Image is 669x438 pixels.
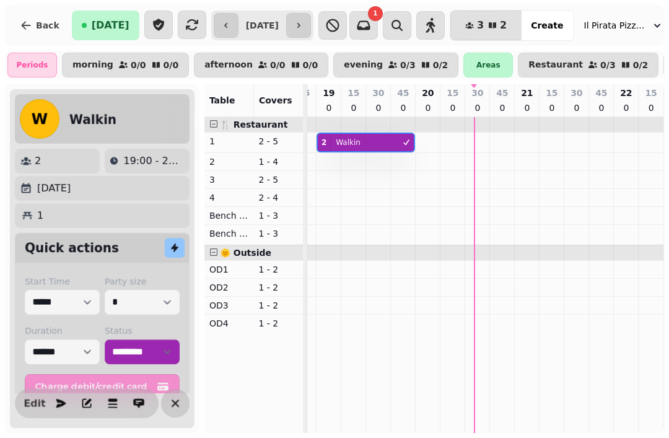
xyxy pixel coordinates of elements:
div: Areas [463,53,513,77]
p: 2 - 4 [258,191,298,204]
p: 21 [521,87,533,99]
p: 0 [621,102,631,114]
button: [DATE] [72,11,139,40]
p: Bench Left [209,209,249,222]
button: Create [521,11,573,40]
p: 15 [447,87,458,99]
h2: Quick actions [25,239,119,256]
p: 22 [620,87,632,99]
p: evening [344,60,383,70]
p: 30 [571,87,582,99]
label: Status [105,325,180,337]
p: 0 / 0 [270,61,286,69]
span: 3 [477,20,484,30]
p: 0 / 2 [433,61,448,69]
p: 19 [323,87,334,99]
p: 1 - 4 [258,155,298,168]
p: 30 [372,87,384,99]
p: 0 / 3 [400,61,416,69]
p: 0 / 2 [633,61,649,69]
span: Charge debit/credit card [35,382,154,391]
div: Periods [7,53,57,77]
p: 0 [572,102,582,114]
p: 3 [209,173,249,186]
p: 0 [324,102,334,114]
p: 2 - 5 [258,173,298,186]
p: 0 [448,102,458,114]
p: 30 [471,87,483,99]
p: OD1 [209,263,249,276]
span: [DATE] [92,20,129,30]
p: 1 - 3 [258,227,298,240]
button: evening0/30/2 [333,53,458,77]
p: 0 / 0 [131,61,146,69]
p: 0 [349,102,359,114]
span: W [32,112,48,126]
p: 1 - 2 [258,299,298,312]
p: 15 [546,87,557,99]
p: 1 - 2 [258,317,298,330]
p: Walkin [336,138,361,147]
p: OD4 [209,317,249,330]
p: 45 [496,87,508,99]
p: 1 - 3 [258,209,298,222]
label: Start Time [25,275,100,287]
button: Charge debit/credit card [25,374,180,399]
p: 1 - 2 [258,281,298,294]
span: Covers [259,95,292,105]
span: 🍴 Restaurant [220,120,288,129]
p: 1 [209,135,249,147]
span: Back [36,21,59,30]
button: morning0/00/0 [62,53,189,77]
p: afternoon [204,60,253,70]
button: Back [10,11,69,40]
div: 2 [321,138,326,147]
p: 0 / 0 [303,61,318,69]
span: 1 [373,11,377,17]
span: Create [531,21,563,30]
label: Party size [105,275,180,287]
label: Duration [25,325,100,337]
p: OD3 [209,299,249,312]
h2: Walkin [69,111,116,128]
p: 0 [497,102,507,114]
p: 0 / 0 [164,61,179,69]
span: 2 [500,20,507,30]
p: 4 [209,191,249,204]
p: 0 [473,102,483,114]
p: 1 - 2 [258,263,298,276]
p: Bench Right [209,227,249,240]
p: 2 [209,155,249,168]
span: Edit [27,398,42,408]
p: 15 [348,87,359,99]
p: 15 [645,87,657,99]
p: 0 / 3 [600,61,616,69]
button: Restaurant0/30/2 [518,53,658,77]
span: Table [209,95,235,105]
span: 🌞 Outside [220,248,271,258]
p: 20 [422,87,434,99]
p: 0 [547,102,557,114]
button: afternoon0/00/0 [194,53,328,77]
p: 2 [35,154,41,169]
p: 0 [374,102,383,114]
p: 0 [597,102,606,114]
p: 0 [522,102,532,114]
p: [DATE] [37,181,71,196]
p: 45 [595,87,607,99]
p: morning [72,60,113,70]
span: Il Pirata Pizzata [584,19,646,32]
p: 2 - 5 [258,135,298,147]
p: 0 [423,102,433,114]
p: 1 [37,208,43,223]
p: 0 [646,102,656,114]
p: 0 [398,102,408,114]
p: OD2 [209,281,249,294]
p: Restaurant [528,60,583,70]
p: 45 [397,87,409,99]
button: Edit [22,391,47,416]
button: 32 [450,11,522,40]
p: 19:00 - 20:00 [123,154,184,169]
